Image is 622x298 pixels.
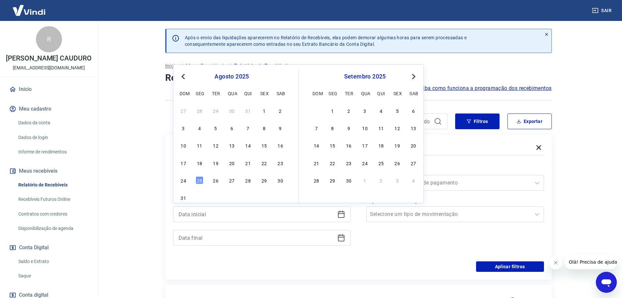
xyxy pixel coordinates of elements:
div: Choose sábado, 4 de outubro de 2025 [409,176,417,184]
div: Choose segunda-feira, 15 de setembro de 2025 [328,141,336,149]
div: qui [244,89,252,97]
a: Saiba como funciona a programação dos recebimentos [417,84,552,92]
a: Início [8,82,90,96]
a: Dados da conta [16,116,90,130]
input: Data final [179,233,335,243]
div: Choose quarta-feira, 3 de setembro de 2025 [228,194,236,202]
div: Choose sábado, 13 de setembro de 2025 [409,124,417,132]
div: Choose domingo, 10 de agosto de 2025 [180,141,187,149]
div: Choose quarta-feira, 27 de agosto de 2025 [228,176,236,184]
div: Choose segunda-feira, 29 de setembro de 2025 [328,176,336,184]
div: Choose quinta-feira, 25 de setembro de 2025 [377,159,385,167]
div: Choose terça-feira, 5 de agosto de 2025 [212,124,220,132]
a: Disponibilização de agenda [16,222,90,235]
iframe: Botão para abrir a janela de mensagens [596,272,617,293]
div: sab [409,89,417,97]
div: Choose sábado, 6 de setembro de 2025 [409,107,417,114]
div: Choose sexta-feira, 22 de agosto de 2025 [260,159,268,167]
img: Vindi [8,0,50,20]
div: Choose quarta-feira, 20 de agosto de 2025 [228,159,236,167]
div: Choose quinta-feira, 14 de agosto de 2025 [244,141,252,149]
div: Choose quinta-feira, 4 de setembro de 2025 [244,194,252,202]
div: Choose quarta-feira, 24 de setembro de 2025 [361,159,369,167]
div: month 2025-09 [311,106,418,185]
div: ter [212,89,220,97]
div: setembro 2025 [311,73,418,80]
div: dom [180,89,187,97]
div: Choose sexta-feira, 8 de agosto de 2025 [260,124,268,132]
div: Choose domingo, 17 de agosto de 2025 [180,159,187,167]
button: Conta Digital [8,240,90,255]
div: Choose segunda-feira, 4 de agosto de 2025 [196,124,203,132]
div: R [36,26,62,52]
a: Informe de rendimentos [16,145,90,159]
div: Choose sábado, 2 de agosto de 2025 [277,107,284,114]
div: Choose terça-feira, 26 de agosto de 2025 [212,176,220,184]
div: Choose terça-feira, 2 de setembro de 2025 [345,107,353,114]
button: Previous Month [179,73,187,80]
a: Recebíveis Futuros Online [16,193,90,206]
div: Choose quarta-feira, 30 de julho de 2025 [228,107,236,114]
div: Choose quarta-feira, 3 de setembro de 2025 [361,107,369,114]
div: Choose domingo, 31 de agosto de 2025 [312,107,320,114]
div: Choose segunda-feira, 28 de julho de 2025 [196,107,203,114]
div: Choose sábado, 27 de setembro de 2025 [409,159,417,167]
div: Choose domingo, 3 de agosto de 2025 [180,124,187,132]
a: Meus Recebíveis [186,62,226,70]
div: Choose quinta-feira, 7 de agosto de 2025 [244,124,252,132]
div: Choose quarta-feira, 17 de setembro de 2025 [361,141,369,149]
div: Choose sexta-feira, 5 de setembro de 2025 [260,194,268,202]
div: Choose quinta-feira, 31 de julho de 2025 [244,107,252,114]
div: Choose sábado, 23 de agosto de 2025 [277,159,284,167]
div: Choose sábado, 16 de agosto de 2025 [277,141,284,149]
a: Relatório de Recebíveis [16,178,90,192]
div: Choose quinta-feira, 21 de agosto de 2025 [244,159,252,167]
a: Saldo e Extrato [16,255,90,268]
div: Choose sexta-feira, 3 de outubro de 2025 [393,176,401,184]
div: Choose quinta-feira, 11 de setembro de 2025 [377,124,385,132]
label: Forma de Pagamento [368,166,543,174]
div: Choose sexta-feira, 29 de agosto de 2025 [260,176,268,184]
div: Choose terça-feira, 19 de agosto de 2025 [212,159,220,167]
div: Choose quinta-feira, 4 de setembro de 2025 [377,107,385,114]
div: ter [345,89,353,97]
div: Choose domingo, 21 de setembro de 2025 [312,159,320,167]
div: qua [361,89,369,97]
div: sab [277,89,284,97]
div: Choose domingo, 28 de setembro de 2025 [312,176,320,184]
a: Saque [16,269,90,283]
div: Choose quarta-feira, 13 de agosto de 2025 [228,141,236,149]
div: Choose sexta-feira, 12 de setembro de 2025 [393,124,401,132]
div: Choose sexta-feira, 26 de setembro de 2025 [393,159,401,167]
div: Choose segunda-feira, 1 de setembro de 2025 [196,194,203,202]
div: Choose terça-feira, 12 de agosto de 2025 [212,141,220,149]
div: qui [377,89,385,97]
div: Choose quinta-feira, 2 de outubro de 2025 [377,176,385,184]
a: Início [165,62,178,70]
div: Choose terça-feira, 29 de julho de 2025 [212,107,220,114]
div: Choose segunda-feira, 11 de agosto de 2025 [196,141,203,149]
div: Choose terça-feira, 23 de setembro de 2025 [345,159,353,167]
div: Choose segunda-feira, 22 de setembro de 2025 [328,159,336,167]
span: Olá! Precisa de ajuda? [4,5,55,10]
div: dom [312,89,320,97]
div: Choose sábado, 9 de agosto de 2025 [277,124,284,132]
div: Choose terça-feira, 2 de setembro de 2025 [212,194,220,202]
div: Choose quarta-feira, 1 de outubro de 2025 [361,176,369,184]
div: Choose terça-feira, 9 de setembro de 2025 [345,124,353,132]
div: Choose sexta-feira, 15 de agosto de 2025 [260,141,268,149]
button: Sair [591,5,614,17]
p: Relatório de Recebíveis [234,62,290,70]
button: Filtros [455,114,500,129]
div: Choose domingo, 27 de julho de 2025 [180,107,187,114]
button: Exportar [507,114,552,129]
iframe: Mensagem da empresa [565,255,617,269]
div: Choose sexta-feira, 19 de setembro de 2025 [393,141,401,149]
p: [PERSON_NAME] CAUDURO [6,55,92,62]
p: [EMAIL_ADDRESS][DOMAIN_NAME] [13,64,85,71]
input: Data inicial [179,209,335,219]
div: Choose domingo, 7 de setembro de 2025 [312,124,320,132]
div: sex [260,89,268,97]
